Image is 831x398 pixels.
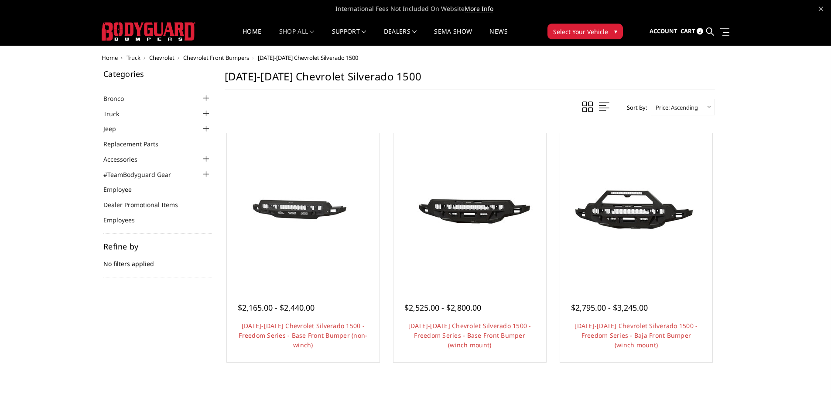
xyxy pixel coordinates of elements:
[102,22,195,41] img: BODYGUARD BUMPERS
[229,135,377,284] a: 2022-2025 Chevrolet Silverado 1500 - Freedom Series - Base Front Bumper (non-winch) 2022-2025 Che...
[149,54,174,62] a: Chevrolet
[127,54,140,62] a: Truck
[103,215,146,225] a: Employees
[258,54,358,62] span: [DATE]-[DATE] Chevrolet Silverado 1500
[279,28,315,45] a: shop all
[103,124,127,133] a: Jeep
[650,27,677,35] span: Account
[183,54,249,62] a: Chevrolet Front Bumpers
[571,302,648,313] span: $2,795.00 - $3,245.00
[103,109,130,118] a: Truck
[614,27,617,36] span: ▾
[103,139,169,149] a: Replacement Parts
[225,70,715,90] h1: [DATE]-[DATE] Chevrolet Silverado 1500
[681,27,695,35] span: Cart
[103,70,212,78] h5: Categories
[384,28,417,45] a: Dealers
[239,322,367,349] a: [DATE]-[DATE] Chevrolet Silverado 1500 - Freedom Series - Base Front Bumper (non-winch)
[103,94,135,103] a: Bronco
[103,242,212,250] h5: Refine by
[396,135,544,284] a: 2022-2025 Chevrolet Silverado 1500 - Freedom Series - Base Front Bumper (winch mount) 2022-2025 C...
[434,28,472,45] a: SEMA Show
[566,170,706,249] img: 2022-2025 Chevrolet Silverado 1500 - Freedom Series - Baja Front Bumper (winch mount)
[465,4,493,13] a: More Info
[408,322,531,349] a: [DATE]-[DATE] Chevrolet Silverado 1500 - Freedom Series - Base Front Bumper (winch mount)
[102,54,118,62] a: Home
[103,242,212,277] div: No filters applied
[547,24,623,39] button: Select Your Vehicle
[562,135,711,284] a: 2022-2025 Chevrolet Silverado 1500 - Freedom Series - Baja Front Bumper (winch mount)
[103,170,182,179] a: #TeamBodyguard Gear
[650,20,677,43] a: Account
[553,27,608,36] span: Select Your Vehicle
[238,302,315,313] span: $2,165.00 - $2,440.00
[489,28,507,45] a: News
[400,170,540,249] img: 2022-2025 Chevrolet Silverado 1500 - Freedom Series - Base Front Bumper (winch mount)
[697,28,703,35] span: 2
[103,185,143,194] a: Employee
[404,302,481,313] span: $2,525.00 - $2,800.00
[243,28,261,45] a: Home
[103,200,189,209] a: Dealer Promotional Items
[575,322,698,349] a: [DATE]-[DATE] Chevrolet Silverado 1500 - Freedom Series - Baja Front Bumper (winch mount)
[332,28,366,45] a: Support
[622,101,647,114] label: Sort By:
[103,155,148,164] a: Accessories
[681,20,703,43] a: Cart 2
